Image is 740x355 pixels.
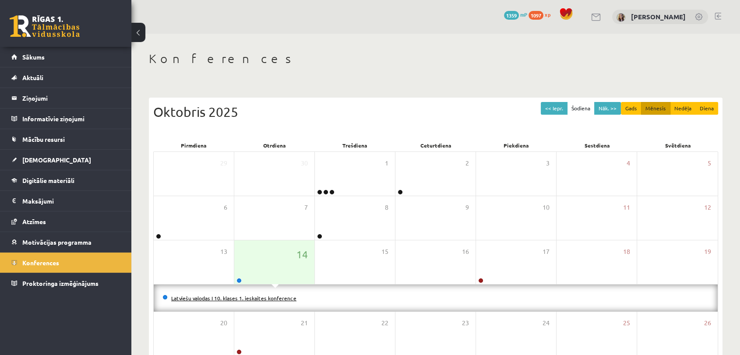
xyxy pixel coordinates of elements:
span: 1359 [504,11,519,20]
a: Digitālie materiāli [11,170,120,190]
span: Konferences [22,259,59,267]
div: Svētdiena [638,139,718,151]
a: Motivācijas programma [11,232,120,252]
span: 20 [220,318,227,328]
span: 1097 [529,11,543,20]
span: xp [545,11,550,18]
a: [PERSON_NAME] [631,12,686,21]
span: 2 [465,158,469,168]
span: 10 [543,203,550,212]
a: 1359 mP [504,11,527,18]
span: 12 [704,203,711,212]
img: Marija Nicmane [617,13,625,22]
a: 1097 xp [529,11,555,18]
a: Mācību resursi [11,129,120,149]
span: 9 [465,203,469,212]
a: Latviešu valodas I 10. klases 1. ieskaites konference [171,295,296,302]
a: Konferences [11,253,120,273]
span: 17 [543,247,550,257]
a: Atzīmes [11,211,120,232]
div: Trešdiena [315,139,395,151]
a: Ziņojumi [11,88,120,108]
span: 16 [462,247,469,257]
span: 25 [623,318,630,328]
span: 4 [627,158,630,168]
span: 6 [224,203,227,212]
span: Proktoringa izmēģinājums [22,279,99,287]
span: [DEMOGRAPHIC_DATA] [22,156,91,164]
div: Oktobris 2025 [153,102,718,122]
a: Informatīvie ziņojumi [11,109,120,129]
span: Aktuāli [22,74,43,81]
a: [DEMOGRAPHIC_DATA] [11,150,120,170]
span: 11 [623,203,630,212]
button: Diena [695,102,718,115]
div: Pirmdiena [153,139,234,151]
span: 18 [623,247,630,257]
span: 3 [546,158,550,168]
a: Proktoringa izmēģinājums [11,273,120,293]
button: Nāk. >> [594,102,621,115]
h1: Konferences [149,51,722,66]
button: Mēnesis [641,102,670,115]
button: << Iepr. [541,102,567,115]
legend: Informatīvie ziņojumi [22,109,120,129]
legend: Ziņojumi [22,88,120,108]
span: 14 [296,247,308,262]
span: Atzīmes [22,218,46,225]
span: mP [520,11,527,18]
a: Aktuāli [11,67,120,88]
legend: Maksājumi [22,191,120,211]
button: Nedēļa [670,102,696,115]
span: 24 [543,318,550,328]
a: Rīgas 1. Tālmācības vidusskola [10,15,80,37]
span: 13 [220,247,227,257]
span: 29 [220,158,227,168]
span: 21 [301,318,308,328]
span: 8 [385,203,388,212]
div: Ceturtdiena [395,139,476,151]
a: Sākums [11,47,120,67]
span: 23 [462,318,469,328]
span: 7 [304,203,308,212]
button: Gads [621,102,641,115]
span: 22 [381,318,388,328]
span: 5 [708,158,711,168]
div: Sestdiena [557,139,637,151]
span: 26 [704,318,711,328]
a: Maksājumi [11,191,120,211]
div: Otrdiena [234,139,314,151]
span: 15 [381,247,388,257]
span: 19 [704,247,711,257]
span: 1 [385,158,388,168]
span: Motivācijas programma [22,238,92,246]
span: Mācību resursi [22,135,65,143]
button: Šodiena [567,102,595,115]
span: Digitālie materiāli [22,176,74,184]
div: Piekdiena [476,139,557,151]
span: Sākums [22,53,45,61]
span: 30 [301,158,308,168]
